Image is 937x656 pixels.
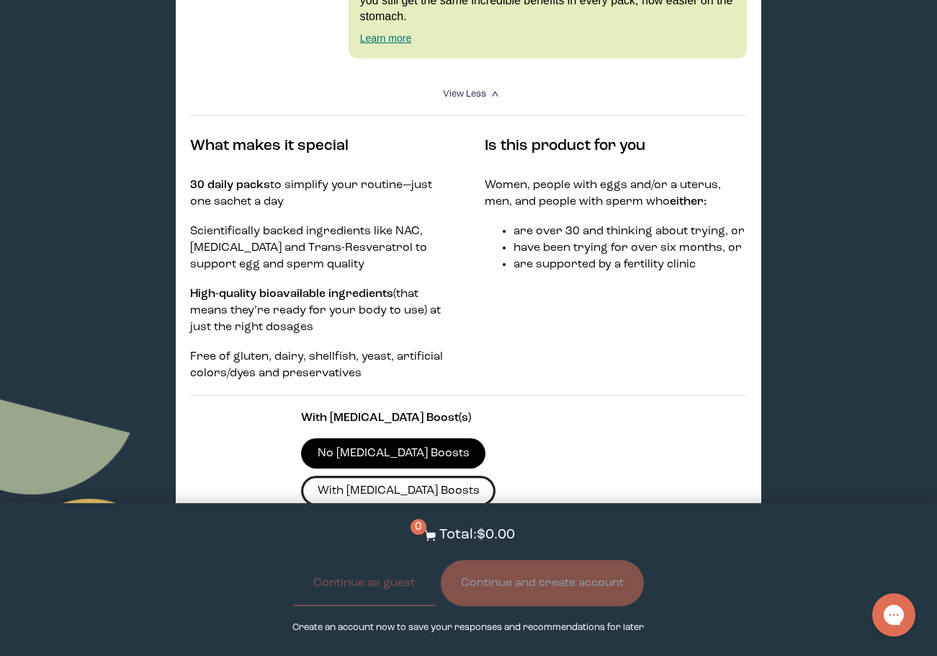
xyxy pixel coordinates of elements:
[670,196,707,208] strong: either:
[190,179,270,191] strong: 30 daily packs
[190,223,452,273] p: Scientifically backed ingredients like NAC, [MEDICAL_DATA] and Trans-Resveratrol to support egg a...
[293,560,435,606] button: Continue as guest
[514,240,747,257] li: have been trying for over six months, or
[301,410,635,427] p: With [MEDICAL_DATA] Boost(s)
[439,525,515,546] p: Total: $0.00
[190,349,452,382] p: Free of gluten, dairy, shellfish, yeast, artificial colors/dyes and preservatives
[485,136,747,157] h4: Is this product for you
[443,89,486,99] span: View Less
[514,223,747,240] li: are over 30 and thinking about trying, or
[190,286,452,336] p: (that means they’re ready for your body to use) at just the right dosages
[301,476,496,506] label: With [MEDICAL_DATA] Boosts
[443,87,493,101] summary: View Less <
[411,519,426,535] span: 0
[190,177,452,210] p: to simplify your routine—just one sachet a day
[190,136,452,157] h4: What makes it special
[865,588,923,642] iframe: Gorgias live chat messenger
[301,438,485,469] label: No [MEDICAL_DATA] Boosts
[190,288,393,300] strong: High-quality bioavailable ingredients
[490,90,503,98] i: <
[441,560,644,606] button: Continue and create account
[292,621,644,634] p: Create an account now to save your responses and recommendations for later
[485,177,747,210] p: Women, people with eggs and/or a uterus, men, and people with sperm who
[514,257,747,273] li: are supported by a fertility clinic
[360,32,412,44] a: Learn more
